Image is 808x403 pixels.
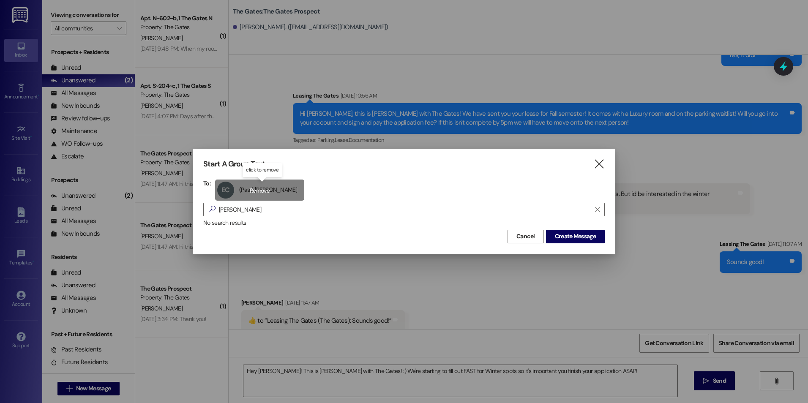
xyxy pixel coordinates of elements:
i:  [593,160,605,169]
button: Cancel [508,230,544,243]
span: Cancel [516,232,535,241]
i:  [205,205,219,214]
div: No search results [203,218,605,227]
h3: Start A Group Text [203,159,265,169]
span: Create Message [555,232,596,241]
input: Search for any contact or apartment [219,204,591,215]
i:  [595,206,600,213]
p: click to remove [246,166,278,174]
button: Create Message [546,230,605,243]
button: Clear text [591,203,604,216]
h3: To: [203,180,211,187]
